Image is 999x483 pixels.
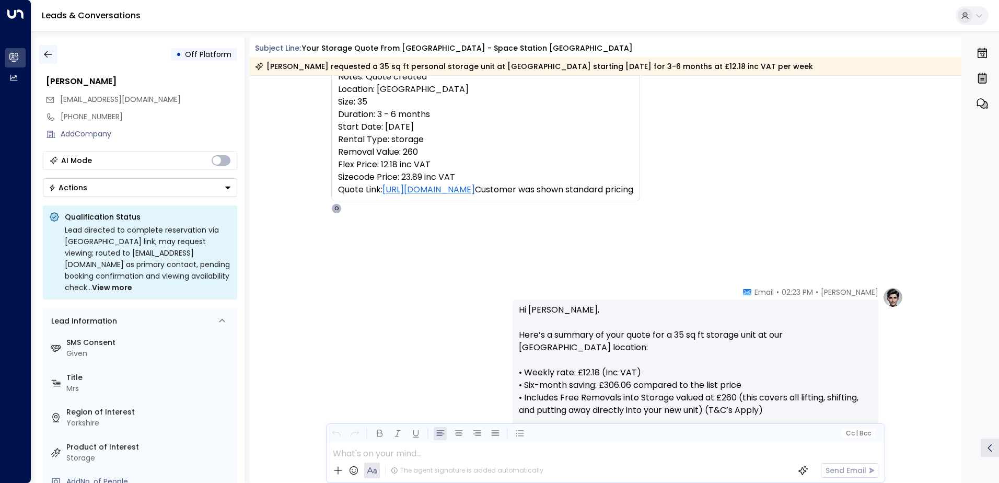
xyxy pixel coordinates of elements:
[92,282,132,293] span: View more
[43,178,237,197] button: Actions
[66,407,233,418] label: Region of Interest
[66,453,233,464] div: Storage
[60,94,181,105] span: katycheeseman@gmail.com
[841,429,875,439] button: Cc|Bcc
[255,61,813,72] div: [PERSON_NAME] requested a 35 sq ft personal storage unit at [GEOGRAPHIC_DATA] starting [DATE] for...
[49,183,87,192] div: Actions
[66,348,233,359] div: Given
[882,287,903,308] img: profile-logo.png
[754,287,774,297] span: Email
[66,372,233,383] label: Title
[46,75,237,88] div: [PERSON_NAME]
[856,430,858,437] span: |
[66,337,233,348] label: SMS Consent
[65,212,231,222] p: Qualification Status
[391,466,543,475] div: The agent signature is added automatically
[66,442,233,453] label: Product of Interest
[65,224,231,293] div: Lead directed to complete reservation via [GEOGRAPHIC_DATA] link; may request viewing; routed to ...
[66,418,233,429] div: Yorkshire
[348,427,361,440] button: Redo
[60,94,181,105] span: [EMAIL_ADDRESS][DOMAIN_NAME]
[331,203,342,214] div: O
[66,383,233,394] div: Mrs
[61,129,237,140] div: AddCompany
[42,9,141,21] a: Leads & Conversations
[176,45,181,64] div: •
[48,316,117,327] div: Lead Information
[255,43,301,53] span: Subject Line:
[61,111,237,122] div: [PHONE_NUMBER]
[845,430,870,437] span: Cc Bcc
[821,287,878,297] span: [PERSON_NAME]
[302,43,633,54] div: Your storage quote from [GEOGRAPHIC_DATA] - Space Station [GEOGRAPHIC_DATA]
[185,49,231,60] span: Off Platform
[330,427,343,440] button: Undo
[776,287,779,297] span: •
[782,287,813,297] span: 02:23 PM
[61,155,92,166] div: AI Mode
[43,178,237,197] div: Button group with a nested menu
[816,287,818,297] span: •
[382,183,475,196] a: [URL][DOMAIN_NAME]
